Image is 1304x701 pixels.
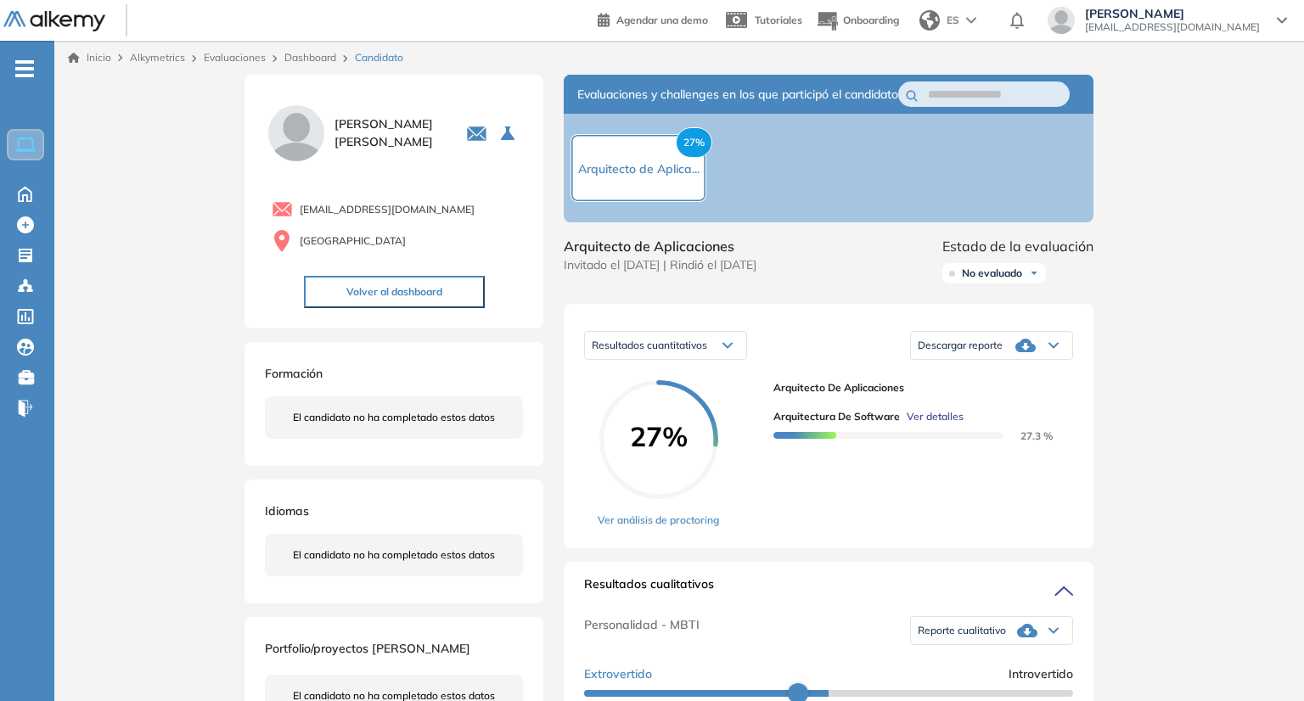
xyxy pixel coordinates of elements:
span: [GEOGRAPHIC_DATA] [300,233,406,249]
span: Arquitecto de Aplicaciones [564,236,756,256]
span: 27.3 % [1000,429,1053,442]
span: Evaluaciones y challenges en los que participó el candidato [577,86,898,104]
a: Evaluaciones [204,51,266,64]
span: 27% [676,127,712,158]
img: arrow [966,17,976,24]
a: Agendar una demo [598,8,708,29]
span: Formación [265,366,323,381]
span: Candidato [355,50,403,65]
img: PROFILE_MENU_LOGO_USER [265,102,328,165]
button: Ver detalles [900,409,964,424]
span: Portfolio/proyectos [PERSON_NAME] [265,641,470,656]
img: Ícono de flecha [1029,268,1039,278]
span: Onboarding [843,14,899,26]
i: - [15,67,34,70]
span: ES [947,13,959,28]
span: Arquitectura de Software [773,409,900,424]
span: Extrovertido [584,665,652,683]
img: world [919,10,940,31]
span: Agendar una demo [616,14,708,26]
span: Reporte cualitativo [918,624,1006,637]
a: Inicio [68,50,111,65]
span: Arquitecto de Aplicaciones [773,380,1059,395]
span: [EMAIL_ADDRESS][DOMAIN_NAME] [300,202,475,217]
span: Ver detalles [907,409,964,424]
span: Idiomas [265,503,309,519]
span: [EMAIL_ADDRESS][DOMAIN_NAME] [1085,20,1260,34]
span: Personalidad - MBTI [584,616,700,645]
a: Ver análisis de proctoring [598,513,719,528]
span: Arquitecto de Aplica... [578,161,700,177]
span: [PERSON_NAME] [PERSON_NAME] [334,115,446,151]
span: Alkymetrics [130,51,185,64]
button: Volver al dashboard [304,276,485,308]
span: Estado de la evaluación [942,236,1093,256]
span: 27% [599,423,718,450]
span: Introvertido [1009,665,1073,683]
span: El candidato no ha completado estos datos [293,410,495,425]
span: Invitado el [DATE] | Rindió el [DATE] [564,256,756,274]
span: No evaluado [962,266,1022,280]
span: Descargar reporte [918,339,1003,352]
span: [PERSON_NAME] [1085,7,1260,20]
span: Resultados cualitativos [584,575,714,603]
span: Resultados cuantitativos [592,339,707,351]
span: Tutoriales [755,14,802,26]
button: Onboarding [816,3,899,39]
a: Dashboard [284,51,336,64]
img: Logo [3,11,105,32]
span: El candidato no ha completado estos datos [293,547,495,563]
